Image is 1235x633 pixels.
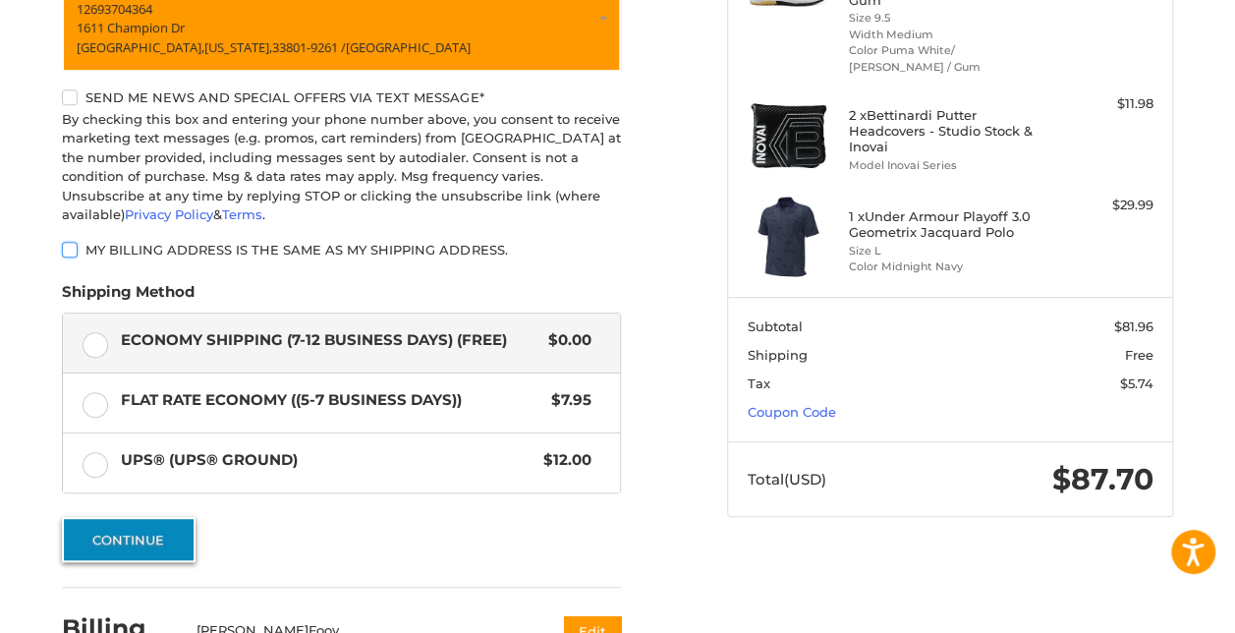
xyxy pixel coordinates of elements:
a: Privacy Policy [125,206,213,222]
label: My billing address is the same as my shipping address. [62,242,621,258]
button: Continue [62,517,196,562]
span: 33801-9261 / [272,38,346,56]
li: Model Inovai Series [849,157,1047,174]
span: $12.00 [533,449,591,472]
label: Send me news and special offers via text message* [62,89,621,105]
legend: Shipping Method [62,281,195,313]
li: Width Medium [849,27,1047,43]
h4: 1 x Under Armour Playoff 3.0 Geometrix Jacquard Polo [849,208,1047,241]
li: Size L [849,243,1047,259]
span: Shipping [748,347,808,363]
span: $87.70 [1052,461,1153,497]
span: $5.74 [1120,375,1153,391]
span: Economy Shipping (7-12 Business Days) (Free) [121,329,539,352]
span: $7.95 [541,389,591,412]
span: UPS® (UPS® Ground) [121,449,534,472]
li: Size 9.5 [849,10,1047,27]
span: $81.96 [1114,318,1153,334]
span: Flat Rate Economy ((5-7 Business Days)) [121,389,542,412]
span: Total (USD) [748,470,826,489]
span: [GEOGRAPHIC_DATA] [346,38,471,56]
span: 1611 Champion Dr [77,19,185,36]
li: Color Puma White/ [PERSON_NAME] / Gum [849,42,1047,75]
h4: 2 x Bettinardi Putter Headcovers - Studio Stock & Inovai [849,107,1047,155]
div: By checking this box and entering your phone number above, you consent to receive marketing text ... [62,110,621,225]
a: Terms [222,206,262,222]
li: Color Midnight Navy [849,259,1047,275]
span: Subtotal [748,318,803,334]
a: Coupon Code [748,404,836,420]
span: [US_STATE], [204,38,272,56]
span: $0.00 [538,329,591,352]
div: $11.98 [1051,94,1152,114]
span: Tax [748,375,770,391]
div: $29.99 [1051,196,1152,215]
span: Free [1125,347,1153,363]
span: [GEOGRAPHIC_DATA], [77,38,204,56]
